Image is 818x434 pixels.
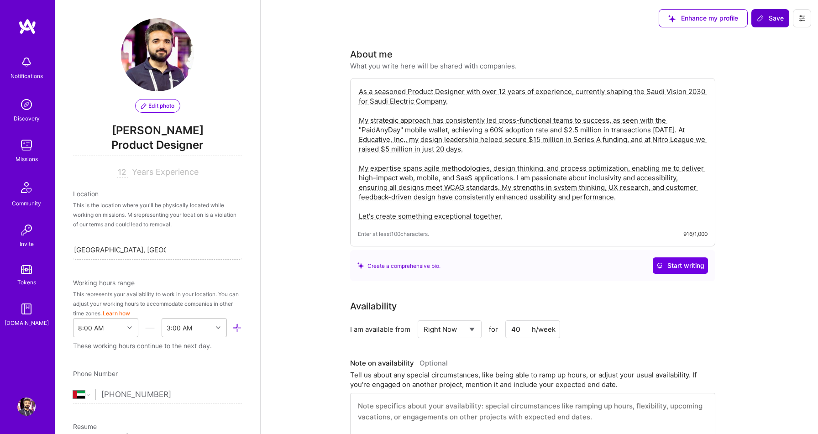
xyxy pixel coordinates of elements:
[17,221,36,239] img: Invite
[78,323,104,333] div: 8:00 AM
[10,71,43,81] div: Notifications
[358,86,708,222] textarea: As a seasoned Product Designer with over 12 years of experience, currently shaping the Saudi Visi...
[103,309,130,318] button: Learn how
[357,262,364,269] i: icon SuggestedTeams
[683,229,708,239] div: 916/1,000
[127,325,132,330] i: icon Chevron
[101,382,242,408] input: +1 (000) 000-0000
[350,61,517,71] div: What you write here will be shared with companies.
[73,289,242,318] div: This represents your availability to work in your location. You can adjust your working hours to ...
[73,124,242,137] span: [PERSON_NAME]
[17,136,36,154] img: teamwork
[350,356,448,370] div: Note on availability
[141,102,174,110] span: Edit photo
[73,423,97,430] span: Resume
[145,323,155,333] i: icon HorizontalInLineDivider
[12,199,41,208] div: Community
[17,300,36,318] img: guide book
[350,47,393,61] div: About me
[350,370,715,389] div: Tell us about any special circumstances, like being able to ramp up hours, or adjust your usual a...
[656,262,663,269] i: icon CrystalBallWhite
[73,137,242,156] span: Product Designer
[73,189,242,199] div: Location
[167,323,192,333] div: 3:00 AM
[16,177,37,199] img: Community
[21,265,32,274] img: tokens
[358,229,429,239] span: Enter at least 100 characters.
[73,279,135,287] span: Working hours range
[17,53,36,71] img: bell
[532,324,556,334] div: h/week
[121,18,194,91] img: User Avatar
[73,341,242,350] div: These working hours continue to the next day.
[14,114,40,123] div: Discovery
[659,9,748,27] button: Enhance my profile
[668,14,738,23] span: Enhance my profile
[73,200,242,229] div: This is the location where you'll be physically located while working on missions. Misrepresentin...
[15,397,38,416] a: User Avatar
[757,14,784,23] span: Save
[132,167,199,177] span: Years Experience
[18,18,37,35] img: logo
[17,397,36,416] img: User Avatar
[135,99,180,113] button: Edit photo
[656,261,704,270] span: Start writing
[505,320,560,338] input: XX
[668,15,676,22] i: icon SuggestedTeams
[73,370,118,377] span: Phone Number
[17,95,36,114] img: discovery
[350,299,397,313] div: Availability
[20,239,34,249] div: Invite
[357,261,440,271] div: Create a comprehensive bio.
[16,154,38,164] div: Missions
[489,324,498,334] span: for
[17,277,36,287] div: Tokens
[5,318,49,328] div: [DOMAIN_NAME]
[751,9,789,27] button: Save
[216,325,220,330] i: icon Chevron
[141,103,147,109] i: icon PencilPurple
[117,167,128,178] input: XX
[419,359,448,367] span: Optional
[350,324,410,334] div: I am available from
[653,257,708,274] button: Start writing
